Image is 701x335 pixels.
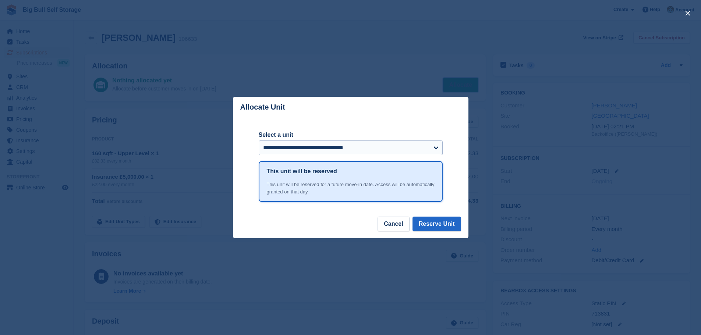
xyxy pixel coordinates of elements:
button: close [682,7,694,19]
button: Reserve Unit [413,217,461,231]
div: This unit will be reserved for a future move-in date. Access will be automatically granted on tha... [267,181,435,195]
button: Cancel [378,217,409,231]
h1: This unit will be reserved [267,167,337,176]
p: Allocate Unit [240,103,285,111]
label: Select a unit [259,131,443,139]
